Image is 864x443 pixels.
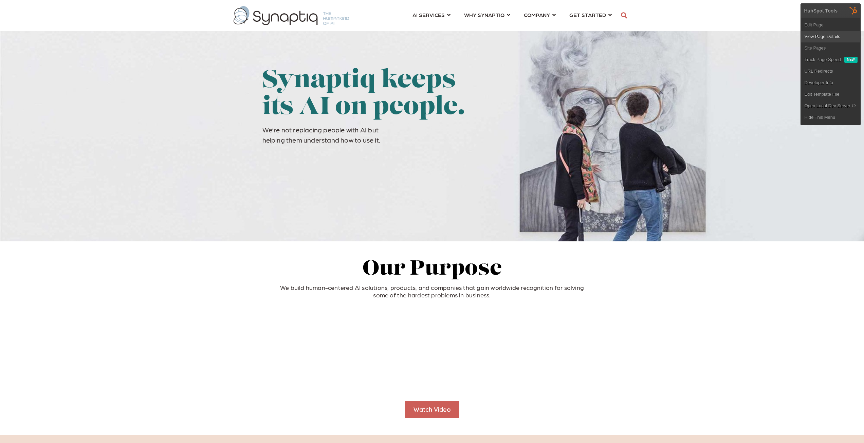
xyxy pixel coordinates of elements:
div: HubSpot Tools [804,8,838,14]
a: Track Page Speed [801,54,844,66]
iframe: HubSpot Video [228,311,357,384]
span: WHY SYNAPTIQ [464,10,504,19]
a: Site Pages [801,42,860,54]
a: GET STARTED [569,8,612,21]
span: GET STARTED [569,10,606,19]
a: Edit Template File [801,89,860,100]
a: AI SERVICES [412,8,451,21]
a: WHY SYNAPTIQ [464,8,510,21]
a: Open Local Dev Server [801,100,860,112]
iframe: HubSpot Video [368,311,496,384]
iframe: HubSpot Video [507,311,636,384]
iframe: Embedded CTA [358,156,419,173]
span: COMPANY [524,10,550,19]
img: HubSpot Tools Menu Toggle [846,3,861,18]
a: View Page Details [801,31,860,42]
a: Watch Video [405,401,459,418]
a: Edit Page [801,19,860,31]
div: HubSpot Tools Edit PageView Page DetailsSite Pages Track Page Speed New URL RedirectsDeveloper In... [801,3,861,125]
a: COMPANY [524,8,556,21]
img: synaptiq logo-1 [234,6,349,25]
a: URL Redirects [801,66,860,77]
iframe: Embedded CTA [262,156,339,173]
p: We build human-centered AI solutions, products, and companies that gain worldwide recognition for... [228,284,636,298]
h2: Our Purpose [228,258,636,281]
p: We’re not replacing people with AI but helping them understand how to use it. [262,125,486,145]
nav: menu [406,3,619,28]
span: AI SERVICES [412,10,445,19]
span: Synaptiq keeps its AI on people. [262,69,465,120]
a: Hide This Menu [801,112,860,123]
div: New [844,57,858,63]
a: Developer Info [801,77,860,89]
